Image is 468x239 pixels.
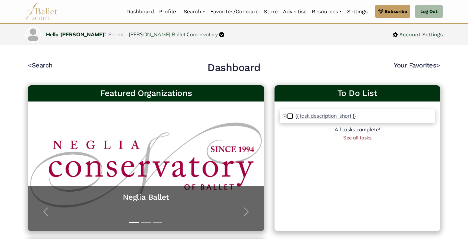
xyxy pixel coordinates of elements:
[28,61,32,69] code: <
[157,5,179,18] a: Profile
[378,8,383,15] img: gem.svg
[124,5,157,18] a: Dashboard
[415,5,443,18] a: Log Out
[393,30,443,39] a: Account Settings
[207,61,261,75] h2: Dashboard
[394,61,440,69] a: Your Favorites
[181,5,208,18] a: Search
[129,31,218,38] a: [PERSON_NAME] Ballet Conservatory
[28,61,53,69] a: <Search
[385,8,407,15] span: Subscribe
[436,61,440,69] code: >
[33,88,259,99] h3: Featured Organizations
[108,31,124,38] span: Parent
[129,219,139,226] button: Slide 1
[261,5,280,18] a: Store
[398,30,443,39] span: Account Settings
[345,5,370,18] a: Settings
[26,28,40,42] img: profile picture
[153,219,162,226] button: Slide 3
[125,31,127,38] span: -
[295,113,356,119] p: {{ task.description_short }}
[375,5,410,18] a: Subscribe
[141,219,151,226] button: Slide 2
[280,125,435,134] div: All tasks complete!
[343,135,371,141] a: See all tasks
[309,5,345,18] a: Resources
[46,31,106,38] a: Hello [PERSON_NAME]!
[34,192,258,202] a: Neglia Ballet
[280,5,309,18] a: Advertise
[208,5,261,18] a: Favorites/Compare
[280,88,435,99] a: To Do List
